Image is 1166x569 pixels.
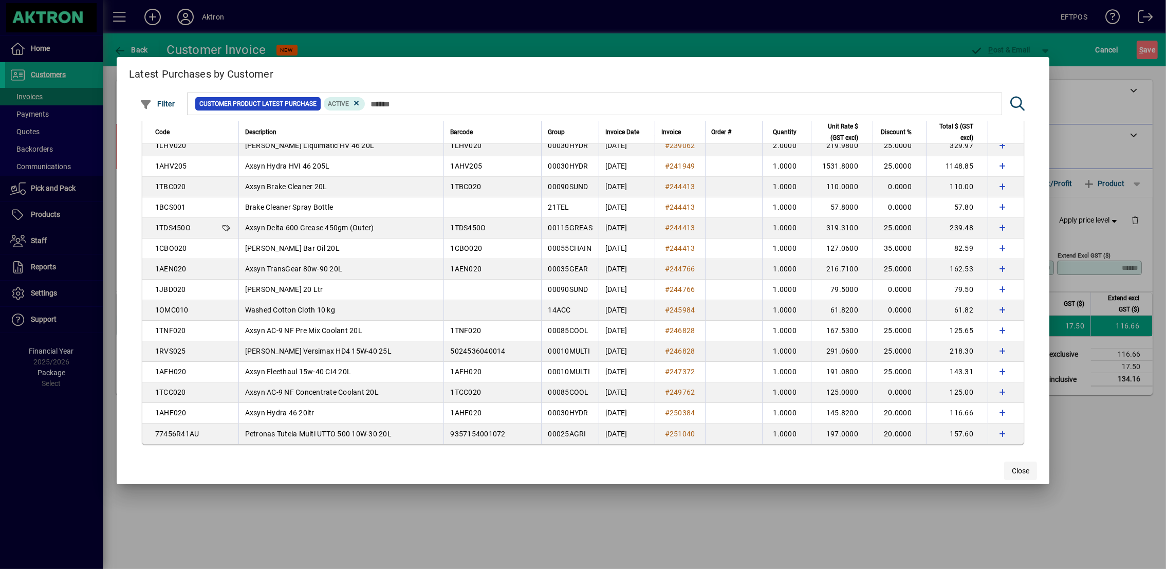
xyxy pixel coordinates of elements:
span: Invoice Date [605,126,639,138]
span: Unit Rate $ (GST excl) [818,121,858,143]
td: [DATE] [599,259,655,280]
td: 2.0000 [762,136,811,156]
span: 00090SUND [548,285,588,293]
td: 1531.8000 [811,156,873,177]
a: #250384 [661,407,699,418]
span: Axsyn Brake Cleaner 20L [245,182,327,191]
span: 247372 [670,368,695,376]
a: #241949 [661,160,699,172]
td: [DATE] [599,382,655,403]
td: 197.0000 [811,424,873,444]
span: 9357154001072 [450,430,505,438]
span: Invoice [661,126,681,138]
button: Filter [137,95,178,113]
span: 00055CHAIN [548,244,591,252]
div: Barcode [450,126,535,138]
td: 110.00 [926,177,988,197]
div: Group [548,126,593,138]
span: 1OMC010 [155,306,189,314]
span: # [665,430,670,438]
span: 5024536040014 [450,347,505,355]
span: 244413 [670,224,695,232]
span: # [665,347,670,355]
span: 21TEL [548,203,569,211]
span: 00090SUND [548,182,588,191]
span: Close [1012,466,1029,476]
td: 0.0000 [873,197,926,218]
td: 167.5300 [811,321,873,341]
td: 1.0000 [762,321,811,341]
div: Invoice Date [605,126,649,138]
span: 1TNF020 [450,326,481,335]
span: Axsyn Hydra 46 20ltr [245,409,314,417]
td: 110.0000 [811,177,873,197]
span: 1TBC020 [450,182,481,191]
td: 20.0000 [873,403,926,424]
td: 25.0000 [873,218,926,238]
td: 329.97 [926,136,988,156]
td: 35.0000 [873,238,926,259]
a: #251040 [661,428,699,439]
span: 00035GEAR [548,265,588,273]
span: 14ACC [548,306,570,314]
td: 57.8000 [811,197,873,218]
td: 216.7100 [811,259,873,280]
td: 1.0000 [762,300,811,321]
td: 0.0000 [873,382,926,403]
span: # [665,141,670,150]
a: #246828 [661,325,699,336]
span: Quantity [773,126,797,138]
span: 1AHV205 [450,162,482,170]
td: 1.0000 [762,156,811,177]
span: # [665,265,670,273]
td: [DATE] [599,280,655,300]
td: 1.0000 [762,341,811,362]
td: 1.0000 [762,177,811,197]
div: Description [245,126,438,138]
td: [DATE] [599,403,655,424]
td: 127.0600 [811,238,873,259]
td: 125.0000 [811,382,873,403]
td: 157.60 [926,424,988,444]
span: 1TDS450O [155,224,191,232]
a: #244413 [661,222,699,233]
span: # [665,203,670,211]
a: #244413 [661,201,699,213]
span: # [665,326,670,335]
span: Axsyn AC-9 NF Concentrate Coolant 20L [245,388,379,396]
td: 25.0000 [873,321,926,341]
span: 00030HYDR [548,141,588,150]
mat-chip: Product Activation Status: Active [324,97,365,111]
td: [DATE] [599,136,655,156]
span: 244413 [670,203,695,211]
span: 239062 [670,141,695,150]
td: [DATE] [599,156,655,177]
td: 0.0000 [873,280,926,300]
a: #246828 [661,345,699,357]
span: 1LHV020 [155,141,187,150]
span: Discount % [881,126,912,138]
td: 0.0000 [873,300,926,321]
td: [DATE] [599,341,655,362]
span: 250384 [670,409,695,417]
div: Quantity [769,126,806,138]
span: 1TCC020 [450,388,481,396]
td: 319.3100 [811,218,873,238]
span: Filter [140,100,175,108]
td: 57.80 [926,197,988,218]
a: #244766 [661,284,699,295]
span: 244413 [670,244,695,252]
span: Active [328,100,349,107]
span: 1TCC020 [155,388,186,396]
td: 1.0000 [762,238,811,259]
span: 1BCS001 [155,203,186,211]
span: 00010MULTI [548,368,590,376]
div: Order # [712,126,756,138]
button: Close [1004,462,1037,480]
a: #244766 [661,263,699,274]
td: 1148.85 [926,156,988,177]
td: [DATE] [599,197,655,218]
td: 1.0000 [762,362,811,382]
span: 00030HYDR [548,409,588,417]
span: Axsyn AC-9 NF Pre Mix Coolant 20L [245,326,362,335]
